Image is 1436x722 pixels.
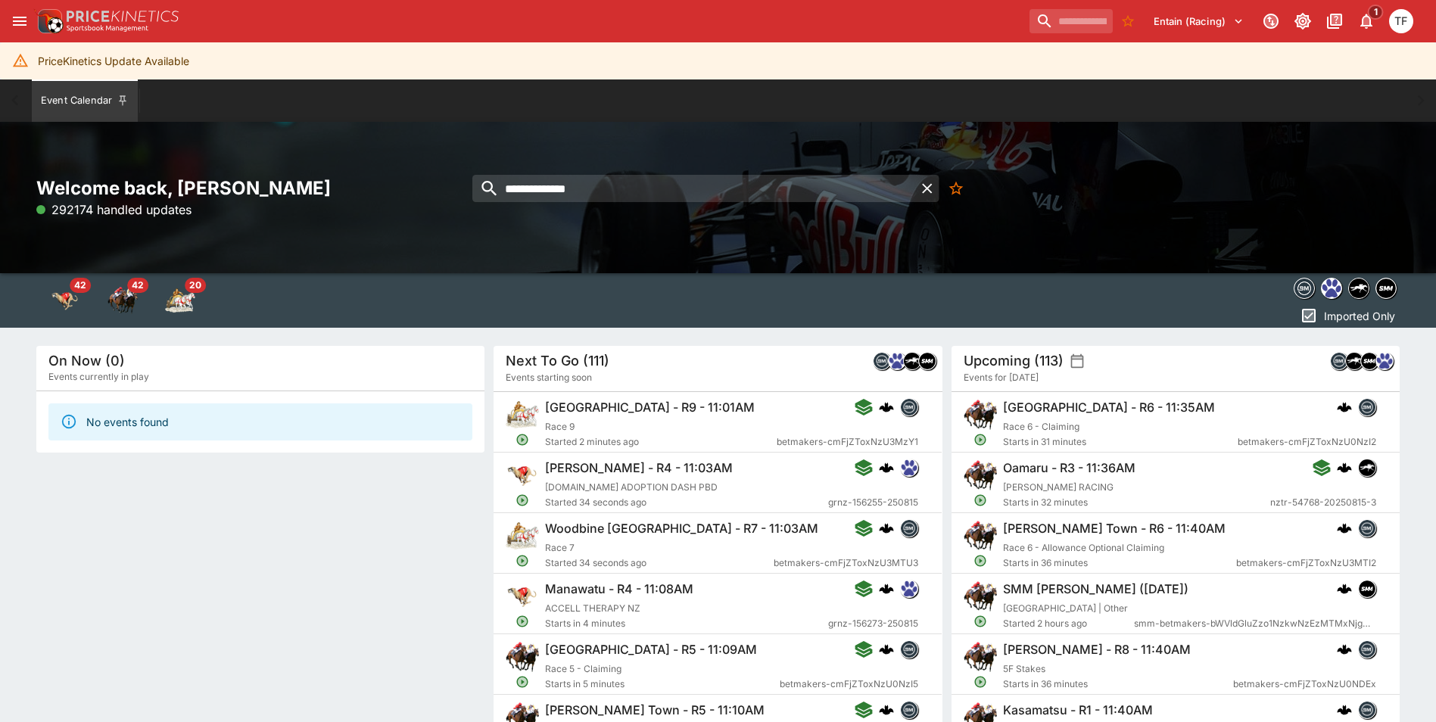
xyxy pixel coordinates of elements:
img: horse_racing.png [964,398,997,431]
div: nztr [903,352,921,370]
span: betmakers-cmFjZToxNzU3MTI2 [1236,556,1376,571]
span: 1 [1368,5,1384,20]
img: betmakers.png [901,399,917,415]
img: betmakers.png [901,702,917,718]
img: horse_racing.png [964,459,997,492]
span: Race 7 [545,542,575,553]
img: nztr.png [904,353,920,369]
button: Notifications [1353,8,1380,35]
span: Race 6 - Claiming [1003,421,1079,432]
span: Race 5 - Claiming [545,663,621,674]
div: grnz [1375,352,1394,370]
span: grnz-156255-250815 [828,495,918,510]
img: logo-cerberus.svg [1337,642,1352,657]
img: logo-cerberus.svg [1337,581,1352,596]
img: betmakers.png [1294,279,1314,298]
img: logo-cerberus.svg [1337,460,1352,475]
div: cerberus [879,702,894,717]
span: Starts in 5 minutes [545,677,780,692]
button: Documentation [1321,8,1348,35]
button: No Bookmarks [943,175,970,202]
span: betmakers-cmFjZToxNzU3MzY1 [777,434,918,450]
img: betmakers.png [901,520,917,537]
h6: [PERSON_NAME] Town - R5 - 11:10AM [545,702,765,718]
h6: Woodbine [GEOGRAPHIC_DATA] - R7 - 11:03AM [545,521,818,537]
span: 20 [185,278,206,293]
div: nztr [1358,459,1376,477]
svg: Open [516,433,530,447]
span: smm-betmakers-bWVldGluZzo1NzkwNzEzMTMxNjgwNDE3MzE [1133,616,1376,631]
img: betmakers.png [1359,702,1375,718]
img: logo-cerberus.svg [1337,400,1352,415]
img: logo-cerberus.svg [879,400,894,415]
span: betmakers-cmFjZToxNzU0NzI5 [780,677,918,692]
h5: Upcoming (113) [964,352,1064,369]
div: Harness Racing [165,285,195,316]
button: Connected to PK [1257,8,1285,35]
div: Event type filters [1291,273,1400,303]
span: 5F Stakes [1003,663,1045,674]
span: betmakers-cmFjZToxNzU0NzI2 [1238,434,1376,450]
button: settings [1070,353,1085,369]
span: Events for [DATE] [964,370,1039,385]
div: grnz [888,352,906,370]
img: samemeetingmulti.png [1361,353,1378,369]
div: Event type filters [36,273,209,328]
span: ACCELL THERAPY NZ [545,602,640,614]
svg: Open [973,493,987,507]
h6: [GEOGRAPHIC_DATA] - R5 - 11:09AM [545,642,757,658]
div: Tom Flynn [1389,9,1413,33]
div: grnz [900,580,918,598]
span: nztr-54768-20250815-3 [1270,495,1376,510]
div: betmakers [900,640,918,658]
img: betmakers.png [1331,353,1347,369]
img: logo-cerberus.svg [879,702,894,717]
img: samemeetingmulti.png [919,353,936,369]
img: Sportsbook Management [67,25,148,32]
div: No events found [86,408,169,436]
div: cerberus [879,642,894,657]
div: cerberus [1337,460,1352,475]
span: Started 34 seconds ago [545,495,828,510]
img: grnz.png [901,580,917,597]
button: Toggle light/dark mode [1289,8,1316,35]
img: betmakers.png [1359,520,1375,537]
svg: Open [516,493,530,507]
img: harness_racing [165,285,195,316]
img: horse_racing.png [964,580,997,613]
img: nztr.png [1359,459,1375,476]
span: [GEOGRAPHIC_DATA] | Other [1003,602,1128,614]
img: logo-cerberus.svg [879,642,894,657]
div: betmakers [1358,398,1376,416]
h6: Oamaru - R3 - 11:36AM [1003,460,1135,476]
img: greyhound_racing [50,285,80,316]
img: horse_racing.png [964,519,997,552]
div: grnz [900,459,918,477]
img: logo-cerberus.svg [879,581,894,596]
button: No Bookmarks [1116,9,1140,33]
img: betmakers.png [1359,641,1375,658]
img: samemeetingmulti.png [1359,580,1375,597]
svg: Open [973,554,987,568]
img: nztr.png [1346,353,1363,369]
span: Race 9 [545,421,575,432]
button: open drawer [6,8,33,35]
input: search [472,175,915,202]
span: Starts in 36 minutes [1003,556,1236,571]
span: grnz-156273-250815 [828,616,918,631]
div: betmakers [1294,278,1315,299]
svg: Open [973,433,987,447]
p: 292174 handled updates [36,201,192,219]
svg: Open [516,554,530,568]
div: betmakers [873,352,891,370]
img: logo-cerberus.svg [879,460,894,475]
button: Event Calendar [32,79,138,122]
img: betmakers.png [1359,399,1375,415]
div: samemeetingmulti [1358,580,1376,598]
h6: Manawatu - R4 - 11:08AM [545,581,693,597]
img: betmakers.png [901,641,917,658]
h6: [PERSON_NAME] - R4 - 11:03AM [545,460,733,476]
div: samemeetingmulti [1360,352,1378,370]
span: Events starting soon [506,370,592,385]
div: nztr [1345,352,1363,370]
